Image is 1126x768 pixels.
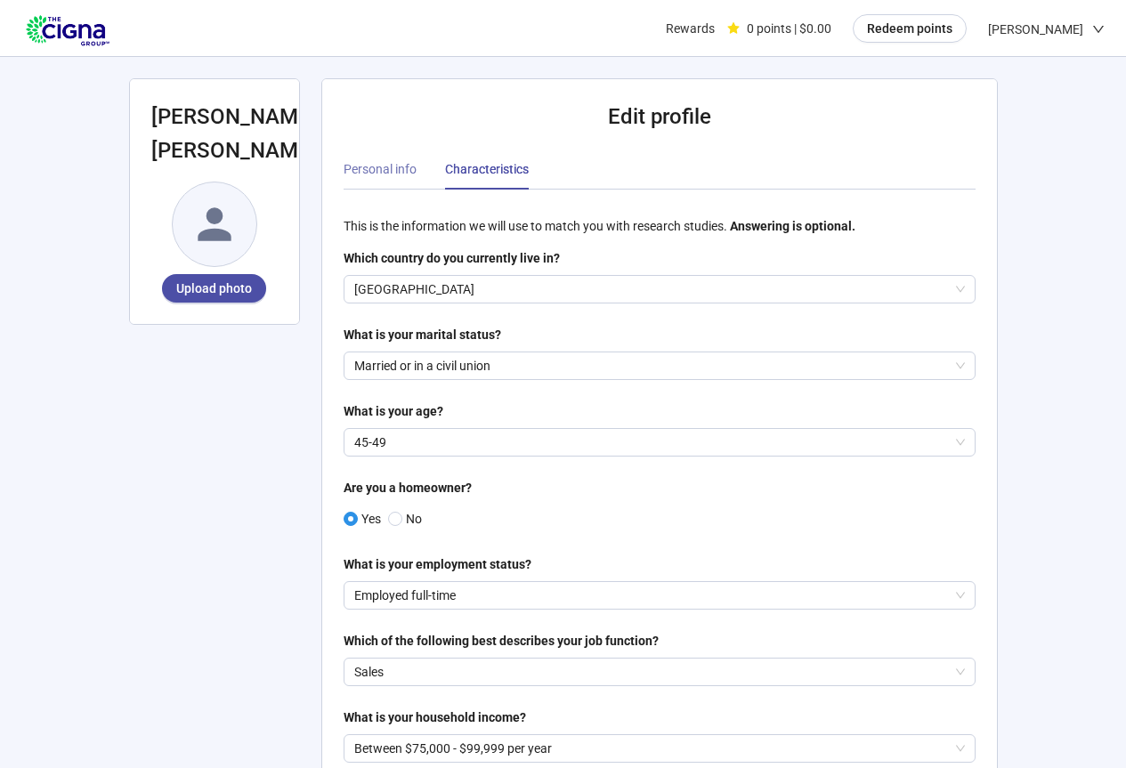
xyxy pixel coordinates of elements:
div: Personal info [344,159,417,179]
span: Upload photo [162,281,266,295]
p: Married or in a civil union [354,352,949,379]
p: [GEOGRAPHIC_DATA] [354,276,949,303]
span: [PERSON_NAME] [988,1,1083,58]
p: 45-49 [354,429,949,456]
div: Which of the following best describes your job function? [344,631,659,651]
p: No [406,509,422,529]
span: star [727,22,740,35]
p: This is the information we will use to match you with research studies. [344,216,976,236]
p: Sales [354,659,949,685]
span: down [1092,23,1105,36]
strong: Answering is optional. [730,219,855,233]
div: Which country do you currently live in? [344,248,560,268]
button: Redeem points [853,14,967,43]
div: What is your age? [344,401,443,421]
h2: [PERSON_NAME] [PERSON_NAME] [151,101,278,167]
span: Redeem points [867,19,952,38]
div: What is your marital status? [344,325,501,344]
div: What is your household income? [344,707,526,727]
div: What is your employment status? [344,554,531,574]
h2: Edit profile [344,101,976,134]
div: Are you a homeowner? [344,478,472,497]
p: Yes [361,509,381,529]
button: Upload photo [162,274,266,303]
div: Characteristics [445,159,529,179]
span: Upload photo [176,279,252,298]
p: Between $75,000 - $99,999 per year [354,735,949,762]
p: Employed full-time [354,582,949,609]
